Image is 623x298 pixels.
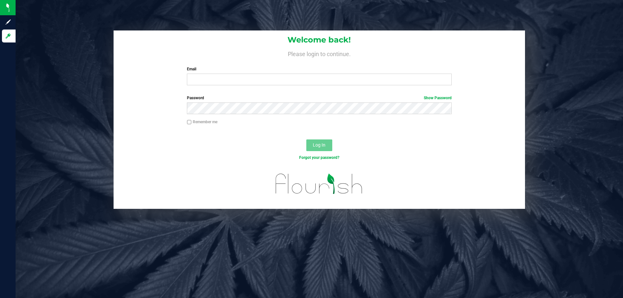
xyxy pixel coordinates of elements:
[187,96,204,100] span: Password
[187,120,191,125] input: Remember me
[187,119,217,125] label: Remember me
[114,36,525,44] h1: Welcome back!
[299,155,339,160] a: Forgot your password?
[114,49,525,57] h4: Please login to continue.
[268,167,371,200] img: flourish_logo.svg
[5,33,11,39] inline-svg: Log in
[5,19,11,25] inline-svg: Sign up
[187,66,451,72] label: Email
[306,139,332,151] button: Log In
[313,142,325,148] span: Log In
[424,96,452,100] a: Show Password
